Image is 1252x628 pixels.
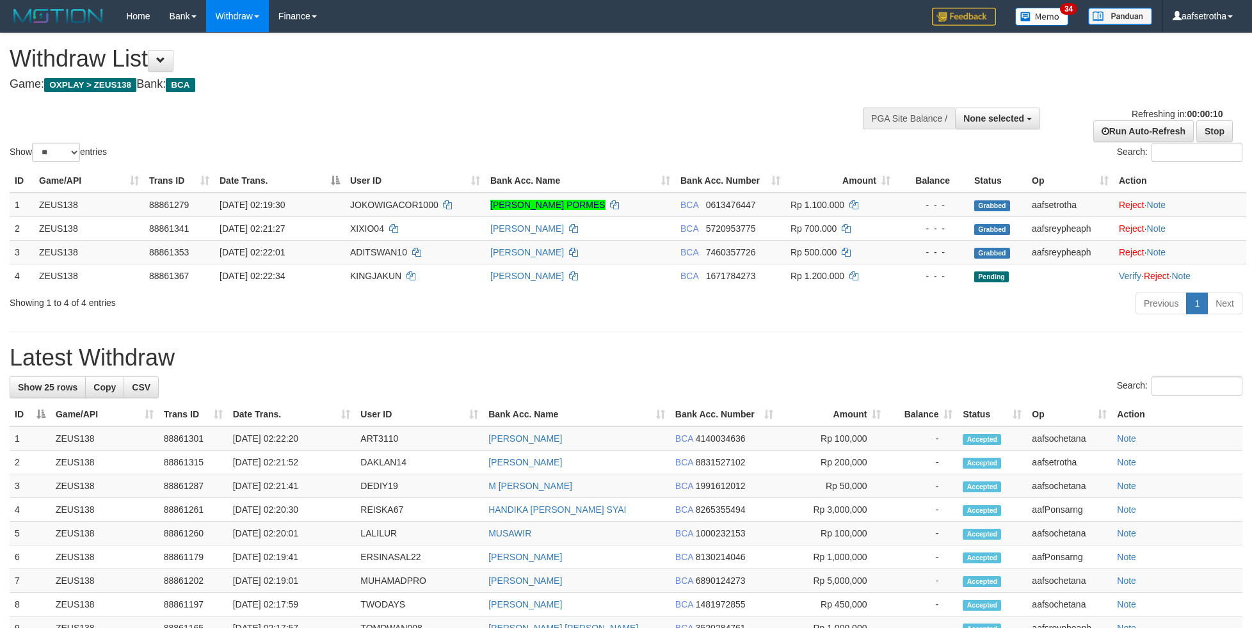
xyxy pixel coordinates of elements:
th: User ID: activate to sort column ascending [355,403,483,426]
td: ZEUS138 [34,264,144,287]
th: Status [969,169,1027,193]
span: BCA [675,528,693,538]
select: Showentries [32,143,80,162]
span: Copy 8265355494 to clipboard [696,504,746,515]
td: · [1114,216,1246,240]
span: Copy 6890124273 to clipboard [696,576,746,586]
a: Reject [1119,200,1144,210]
span: Rp 500.000 [791,247,837,257]
a: Note [1147,223,1166,234]
td: 88861315 [159,451,228,474]
span: [DATE] 02:22:01 [220,247,285,257]
div: - - - [901,270,964,282]
td: Rp 3,000,000 [778,498,887,522]
th: Op: activate to sort column ascending [1027,403,1112,426]
a: Note [1117,433,1136,444]
span: CSV [132,382,150,392]
a: Verify [1119,271,1141,281]
a: [PERSON_NAME] [490,223,564,234]
td: - [886,451,958,474]
th: Balance: activate to sort column ascending [886,403,958,426]
th: Date Trans.: activate to sort column ascending [228,403,356,426]
span: Accepted [963,600,1001,611]
td: aafsetrotha [1027,451,1112,474]
td: TWODAYS [355,593,483,616]
td: 3 [10,474,51,498]
td: 2 [10,451,51,474]
td: [DATE] 02:19:01 [228,569,356,593]
th: Bank Acc. Name: activate to sort column ascending [485,169,675,193]
a: Note [1117,481,1136,491]
span: Accepted [963,481,1001,492]
span: BCA [680,247,698,257]
td: aafsreypheaph [1027,216,1114,240]
td: aafsochetana [1027,426,1112,451]
span: Copy [93,382,116,392]
th: Balance [895,169,969,193]
th: Bank Acc. Number: activate to sort column ascending [670,403,778,426]
img: Feedback.jpg [932,8,996,26]
td: - [886,593,958,616]
a: Note [1117,576,1136,586]
th: Op: activate to sort column ascending [1027,169,1114,193]
td: ERSINASAL22 [355,545,483,569]
td: 1 [10,426,51,451]
td: LALILUR [355,522,483,545]
td: DAKLAN14 [355,451,483,474]
td: ZEUS138 [51,569,159,593]
span: Accepted [963,552,1001,563]
td: 88861260 [159,522,228,545]
span: Pending [974,271,1009,282]
td: Rp 1,000,000 [778,545,887,569]
label: Search: [1117,376,1242,396]
a: Note [1147,247,1166,257]
a: [PERSON_NAME] PORMES [490,200,606,210]
a: [PERSON_NAME] [490,247,564,257]
th: Game/API: activate to sort column ascending [34,169,144,193]
td: 6 [10,545,51,569]
td: - [886,474,958,498]
span: OXPLAY > ZEUS138 [44,78,136,92]
td: ZEUS138 [51,522,159,545]
a: Copy [85,376,124,398]
span: BCA [680,200,698,210]
span: None selected [963,113,1024,124]
td: ZEUS138 [34,216,144,240]
a: Previous [1136,293,1187,314]
td: 2 [10,216,34,240]
span: KINGJAKUN [350,271,401,281]
a: Note [1117,504,1136,515]
td: ZEUS138 [51,545,159,569]
label: Search: [1117,143,1242,162]
td: - [886,569,958,593]
td: [DATE] 02:20:30 [228,498,356,522]
a: CSV [124,376,159,398]
span: XIXIO04 [350,223,384,234]
th: Bank Acc. Number: activate to sort column ascending [675,169,785,193]
h4: Game: Bank: [10,78,822,91]
a: Stop [1196,120,1233,142]
a: MUSAWIR [488,528,531,538]
span: Grabbed [974,248,1010,259]
span: 88861353 [149,247,189,257]
span: Accepted [963,576,1001,587]
td: [DATE] 02:21:52 [228,451,356,474]
span: 34 [1060,3,1077,15]
td: - [886,426,958,451]
td: aafPonsarng [1027,545,1112,569]
div: - - - [901,246,964,259]
td: 3 [10,240,34,264]
th: ID [10,169,34,193]
span: BCA [675,576,693,586]
span: Copy 1991612012 to clipboard [696,481,746,491]
span: BCA [675,552,693,562]
td: 88861287 [159,474,228,498]
td: · [1114,240,1246,264]
td: Rp 100,000 [778,522,887,545]
th: User ID: activate to sort column ascending [345,169,485,193]
a: 1 [1186,293,1208,314]
span: Show 25 rows [18,382,77,392]
td: 1 [10,193,34,217]
td: REISKA67 [355,498,483,522]
a: Reject [1119,223,1144,234]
